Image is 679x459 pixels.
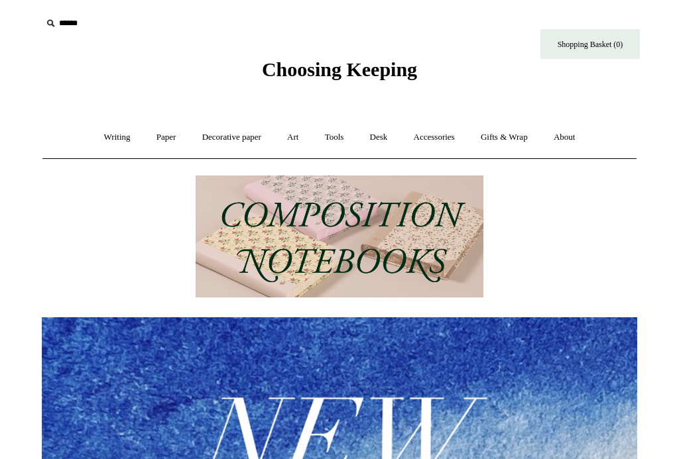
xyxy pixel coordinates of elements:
a: About [542,120,587,155]
a: Decorative paper [190,120,273,155]
a: Shopping Basket (0) [540,29,640,59]
a: Art [275,120,310,155]
span: Choosing Keeping [262,58,417,80]
a: Accessories [402,120,467,155]
a: Choosing Keeping [262,69,417,78]
a: Tools [313,120,356,155]
a: Paper [145,120,188,155]
img: 202302 Composition ledgers.jpg__PID:69722ee6-fa44-49dd-a067-31375e5d54ec [196,176,483,298]
a: Writing [92,120,143,155]
a: Desk [358,120,400,155]
a: Gifts & Wrap [469,120,540,155]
